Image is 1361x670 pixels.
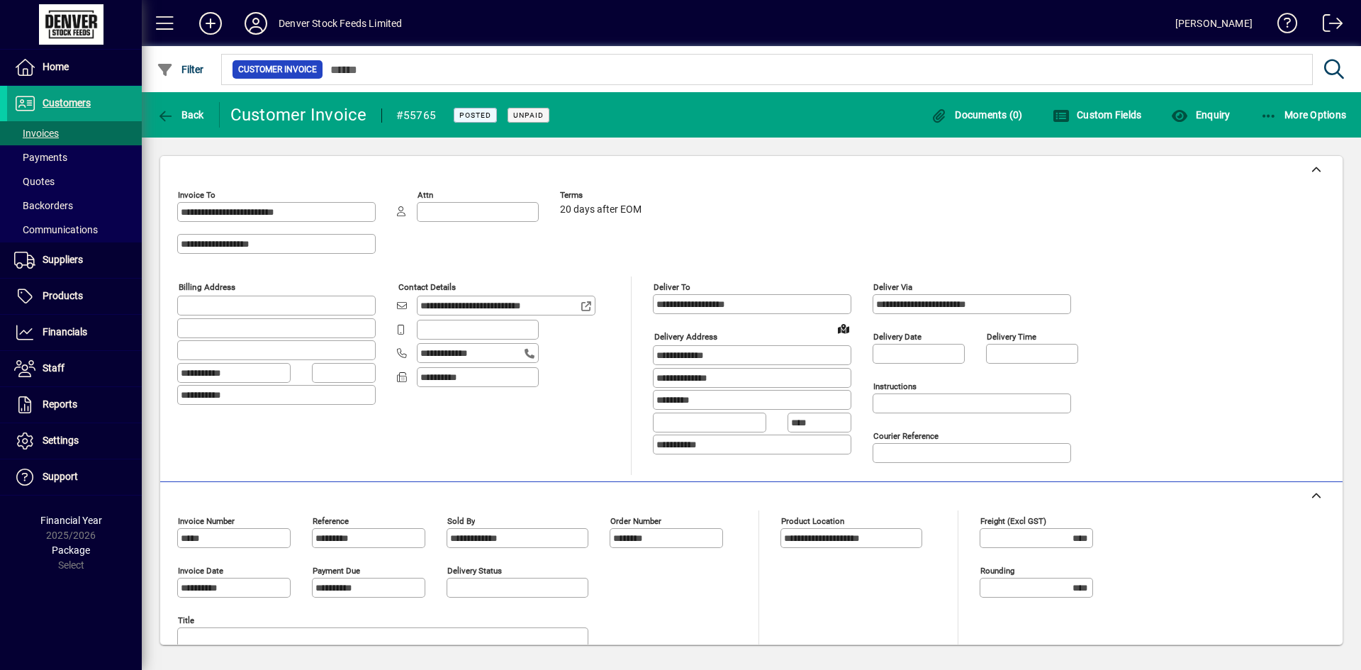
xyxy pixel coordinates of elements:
[1312,3,1343,49] a: Logout
[873,282,912,292] mat-label: Deliver via
[7,169,142,194] a: Quotes
[153,102,208,128] button: Back
[43,254,83,265] span: Suppliers
[396,104,437,127] div: #55765
[7,194,142,218] a: Backorders
[14,128,59,139] span: Invoices
[1171,109,1230,121] span: Enquiry
[7,50,142,85] a: Home
[40,515,102,526] span: Financial Year
[188,11,233,36] button: Add
[447,516,475,526] mat-label: Sold by
[14,224,98,235] span: Communications
[447,566,502,576] mat-label: Delivery status
[459,111,491,120] span: Posted
[1260,109,1347,121] span: More Options
[233,11,279,36] button: Profile
[781,516,844,526] mat-label: Product location
[43,61,69,72] span: Home
[931,109,1023,121] span: Documents (0)
[873,431,939,441] mat-label: Courier Reference
[1167,102,1233,128] button: Enquiry
[560,191,645,200] span: Terms
[313,566,360,576] mat-label: Payment due
[43,435,79,446] span: Settings
[238,62,317,77] span: Customer Invoice
[927,102,1026,128] button: Documents (0)
[178,516,235,526] mat-label: Invoice number
[7,242,142,278] a: Suppliers
[142,102,220,128] app-page-header-button: Back
[7,279,142,314] a: Products
[7,459,142,495] a: Support
[1053,109,1142,121] span: Custom Fields
[313,516,349,526] mat-label: Reference
[43,398,77,410] span: Reports
[7,423,142,459] a: Settings
[178,190,215,200] mat-label: Invoice To
[230,104,367,126] div: Customer Invoice
[980,516,1046,526] mat-label: Freight (excl GST)
[178,615,194,625] mat-label: Title
[873,381,917,391] mat-label: Instructions
[1049,102,1146,128] button: Custom Fields
[1257,102,1350,128] button: More Options
[43,97,91,108] span: Customers
[654,282,690,292] mat-label: Deliver To
[610,516,661,526] mat-label: Order number
[560,204,642,216] span: 20 days after EOM
[980,566,1014,576] mat-label: Rounding
[43,326,87,337] span: Financials
[153,57,208,82] button: Filter
[7,351,142,386] a: Staff
[1175,12,1253,35] div: [PERSON_NAME]
[7,315,142,350] a: Financials
[279,12,403,35] div: Denver Stock Feeds Limited
[7,218,142,242] a: Communications
[43,471,78,482] span: Support
[157,64,204,75] span: Filter
[14,152,67,163] span: Payments
[418,190,433,200] mat-label: Attn
[43,362,65,374] span: Staff
[14,200,73,211] span: Backorders
[14,176,55,187] span: Quotes
[7,145,142,169] a: Payments
[987,332,1036,342] mat-label: Delivery time
[1267,3,1298,49] a: Knowledge Base
[52,545,90,556] span: Package
[157,109,204,121] span: Back
[873,332,922,342] mat-label: Delivery date
[7,387,142,423] a: Reports
[832,317,855,340] a: View on map
[513,111,544,120] span: Unpaid
[178,566,223,576] mat-label: Invoice date
[43,290,83,301] span: Products
[7,121,142,145] a: Invoices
